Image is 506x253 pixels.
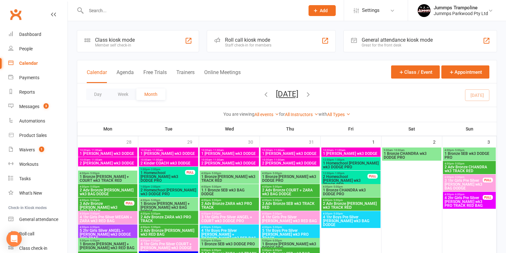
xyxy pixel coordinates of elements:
div: 3 [487,136,496,147]
button: Free Trials [143,69,167,83]
div: General attendance kiosk mode [362,37,433,43]
span: 10:00am [140,149,197,152]
a: Workouts [8,157,68,172]
th: Mon [77,122,138,136]
div: 2 [433,136,442,147]
span: 4:00pm [262,199,318,202]
th: Sun [442,122,497,136]
span: 1 [PERSON_NAME] wk3 DODGE [79,152,136,156]
button: Trainers [176,69,195,83]
span: - 5:00pm [211,172,221,175]
a: Dashboard [8,27,68,42]
button: Day [86,89,110,100]
span: 4:00pm [444,176,483,179]
span: 1 Homeschool [PERSON_NAME] wk3 DODGE PRO [140,171,185,182]
div: 1 [372,136,381,147]
span: - 1:00pm [334,158,344,161]
span: - 11:00am [212,149,224,152]
div: Jummps Parkwood Pty Ltd [434,11,488,16]
input: Search... [84,6,300,15]
span: 4:00pm [444,149,495,152]
span: 1 Bronze [PERSON_NAME] wk3 DODGE PRO [262,175,318,182]
th: Fri [321,122,382,136]
img: thumb_image1698795904.png [418,4,430,17]
span: 1 [PERSON_NAME] wk3 DODGE [140,152,197,156]
span: 4:00pm [262,212,318,215]
strong: with [318,112,327,117]
strong: You are viewing [223,112,254,117]
span: - 11:00am [273,158,285,161]
th: Thu [260,122,321,136]
div: Automations [19,118,45,123]
div: Jummps Trampoline [434,5,488,11]
span: - 6:00pm [454,193,464,196]
span: 5 1hr Boys Pre Silver [PERSON_NAME] wk3 PRO TRACK [262,229,318,240]
span: - 5:00pm [271,226,282,229]
div: Payments [19,75,39,80]
div: What's New [19,190,42,196]
span: - 11:00am [90,149,102,152]
span: 10:00am [262,158,318,161]
span: Settings [362,3,380,18]
span: - 5:00pm [271,212,282,215]
a: Payments [8,71,68,85]
button: Month [136,89,165,100]
span: - 5:00pm [271,185,282,188]
button: Appointment [441,65,489,79]
div: Tasks [19,176,31,181]
a: Messages 3 [8,99,68,114]
div: Great for the front desk [362,43,433,47]
span: 3 Adv Bronze [PERSON_NAME] wk3 RED BAG [140,229,197,236]
span: 1 Bronze SEB wk3 DODGE PRO [201,242,258,246]
span: - 5:00pm [89,199,100,202]
span: - 2:00pm [150,185,160,188]
span: 12:00pm [323,158,379,161]
th: Tue [138,122,199,136]
span: 5:00pm [201,239,258,242]
span: 10:00am [79,158,136,161]
a: All Types [327,112,350,117]
span: 4:00pm [79,199,124,202]
div: Roll call [19,231,34,236]
span: 2 Adv Bronze [PERSON_NAME] wk3 BAG DODGE [79,188,136,196]
span: 4:00pm [79,185,136,188]
span: - 10:00am [393,149,405,152]
span: 5:00pm [262,249,318,252]
th: Sat [382,122,442,136]
span: 4:00pm [262,226,318,229]
span: 1 [PERSON_NAME] wk3 DODGE [323,152,379,156]
span: 10:00am [262,149,318,152]
span: 1 Bronze [PERSON_NAME] wk3 TRACK RED [201,175,258,182]
span: 3 Adv Bronze SEB wk3 TRACK RED [262,202,318,209]
span: 10:00am [79,149,136,152]
span: 9:00am [383,149,440,152]
span: 4:00pm [201,226,258,229]
span: 10:00am [323,149,379,152]
div: Messages [19,104,39,109]
button: Week [110,89,136,100]
span: 4 1hr Boys Pre Silver [PERSON_NAME] + [PERSON_NAME] wk3 RED BAG [201,229,258,240]
div: Staff check-in for members [225,43,271,47]
div: Calendar [19,61,38,66]
div: People [19,46,33,51]
div: Member self check-in [95,43,135,47]
div: FULL [483,195,493,200]
a: Calendar [8,56,68,71]
button: Calendar [87,69,107,83]
span: - 1:00pm [334,172,344,175]
div: Class kiosk mode [95,37,135,43]
span: - 6:00pm [211,239,221,242]
span: 10:00am [140,158,197,161]
span: - 5:00pm [454,176,464,179]
strong: for [279,112,285,117]
span: - 11:00am [151,149,163,152]
span: 5:00pm [262,239,318,242]
span: - 11:00am [212,158,224,161]
span: 2 [PERSON_NAME] wk3 DODGE [201,161,258,165]
div: 29 [187,136,199,147]
span: 2 Adv Bronze ZARA wk3 PRO TRACK [201,202,258,209]
span: 1 Bronze SEB wk3 DODGE PRO [444,152,495,159]
span: - 6:00pm [271,249,282,252]
span: - 5:00pm [150,199,160,202]
span: 3 1hr Girls Pre Silver ANGEL + COURT wk3 DODGE PRO [201,215,258,223]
